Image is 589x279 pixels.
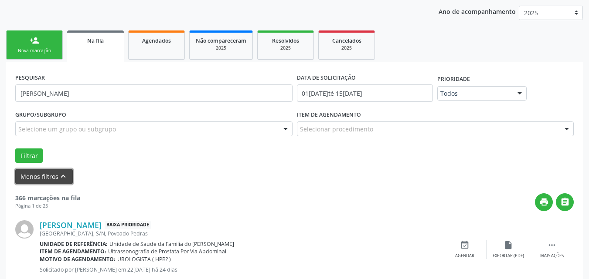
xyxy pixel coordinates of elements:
[196,45,246,51] div: 2025
[58,171,68,181] i: keyboard_arrow_up
[15,194,80,202] strong: 366 marcações na fila
[15,84,293,102] input: Nome, CNS
[108,248,226,255] span: Ultrassonografia de Prostata Por Via Abdominal
[297,108,361,121] label: Item de agendamento
[325,45,368,51] div: 2025
[87,37,104,44] span: Na fila
[560,197,570,207] i: 
[539,197,549,207] i: print
[15,220,34,239] img: img
[493,253,524,259] div: Exportar (PDF)
[13,47,56,54] div: Nova marcação
[18,124,116,134] span: Selecione um grupo ou subgrupo
[297,71,356,84] label: DATA DE SOLICITAÇÃO
[332,37,361,44] span: Cancelados
[300,124,373,134] span: Selecionar procedimento
[15,169,73,184] button: Menos filtroskeyboard_arrow_up
[455,253,474,259] div: Agendar
[504,240,513,250] i: insert_drive_file
[272,37,299,44] span: Resolvidos
[15,71,45,84] label: PESQUISAR
[30,36,39,45] div: person_add
[40,266,443,273] p: Solicitado por [PERSON_NAME] em 22[DATE] há 24 dias
[15,148,43,163] button: Filtrar
[556,193,574,211] button: 
[440,89,509,98] span: Todos
[40,248,106,255] b: Item de agendamento:
[297,84,433,102] input: Selecione um intervalo
[40,230,443,237] div: [GEOGRAPHIC_DATA], S/N, Povoado Pedras
[40,220,102,230] a: [PERSON_NAME]
[437,73,470,86] label: Prioridade
[40,255,116,263] b: Motivo de agendamento:
[196,37,246,44] span: Não compareceram
[15,108,66,121] label: Grupo/Subgrupo
[109,240,234,248] span: Unidade de Saude da Familia do [PERSON_NAME]
[547,240,557,250] i: 
[15,202,80,210] div: Página 1 de 25
[460,240,470,250] i: event_available
[264,45,307,51] div: 2025
[439,6,516,17] p: Ano de acompanhamento
[535,193,553,211] button: print
[142,37,171,44] span: Agendados
[540,253,564,259] div: Mais ações
[40,240,108,248] b: Unidade de referência:
[105,221,151,230] span: Baixa Prioridade
[117,255,171,263] span: UROLOGISTA ( HPB? )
